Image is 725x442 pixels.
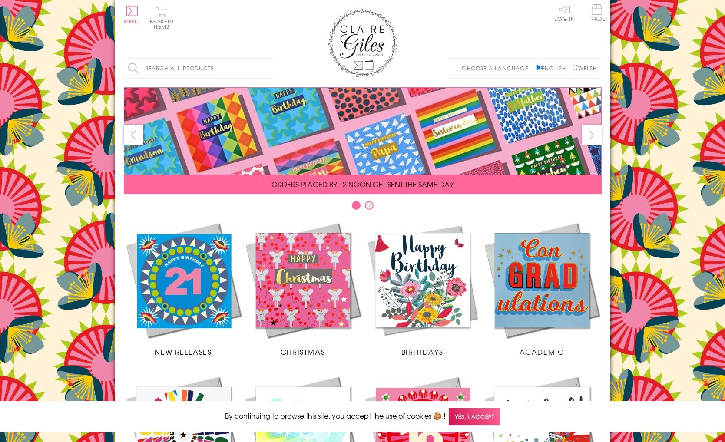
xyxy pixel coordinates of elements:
span: 0 items [154,17,174,30]
button: Carousel Page 1 (Current Slide) [352,201,361,210]
label: Welsh [573,64,597,72]
input: Welsh [573,65,578,70]
input: Search [267,59,276,78]
button: Basket0 items [150,7,174,29]
span: New Releases [155,346,212,357]
input: Search all products [124,59,276,78]
label: English [536,64,570,72]
a: Log In [554,4,575,21]
span: Academic [520,346,564,357]
p: Choose a language: [462,64,534,72]
a: Academic [482,221,602,357]
div: Carousel Pagination [124,201,602,214]
a: Birthdays [363,221,482,357]
span: Birthdays [401,346,443,357]
img: Claire Giles Greetings Cards [328,9,397,77]
a: Trade [588,4,606,23]
span: Trade [588,4,606,21]
input: English [536,65,542,70]
span: Christmas [281,346,325,357]
button: prev [124,125,143,145]
button: next [582,125,602,145]
button: Menu [124,6,141,24]
span: ORDERS PLACED BY 12 NOON GET SENT THE SAME DAY [271,179,454,189]
a: Christmas [243,221,363,357]
span: Yes, I accept [449,408,500,425]
button: Carousel Page 2 [365,201,374,210]
a: New Releases [124,221,243,357]
span: Menu [124,17,141,25]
